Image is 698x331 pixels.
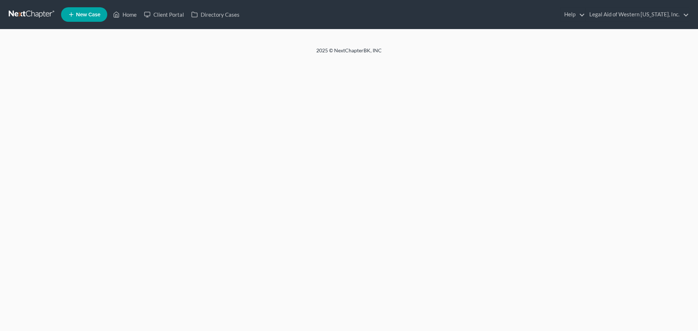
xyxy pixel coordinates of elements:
a: Home [109,8,140,21]
a: Help [561,8,585,21]
a: Directory Cases [188,8,243,21]
a: Client Portal [140,8,188,21]
a: Legal Aid of Western [US_STATE], Inc. [586,8,689,21]
new-legal-case-button: New Case [61,7,107,22]
div: 2025 © NextChapterBK, INC [142,47,556,60]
